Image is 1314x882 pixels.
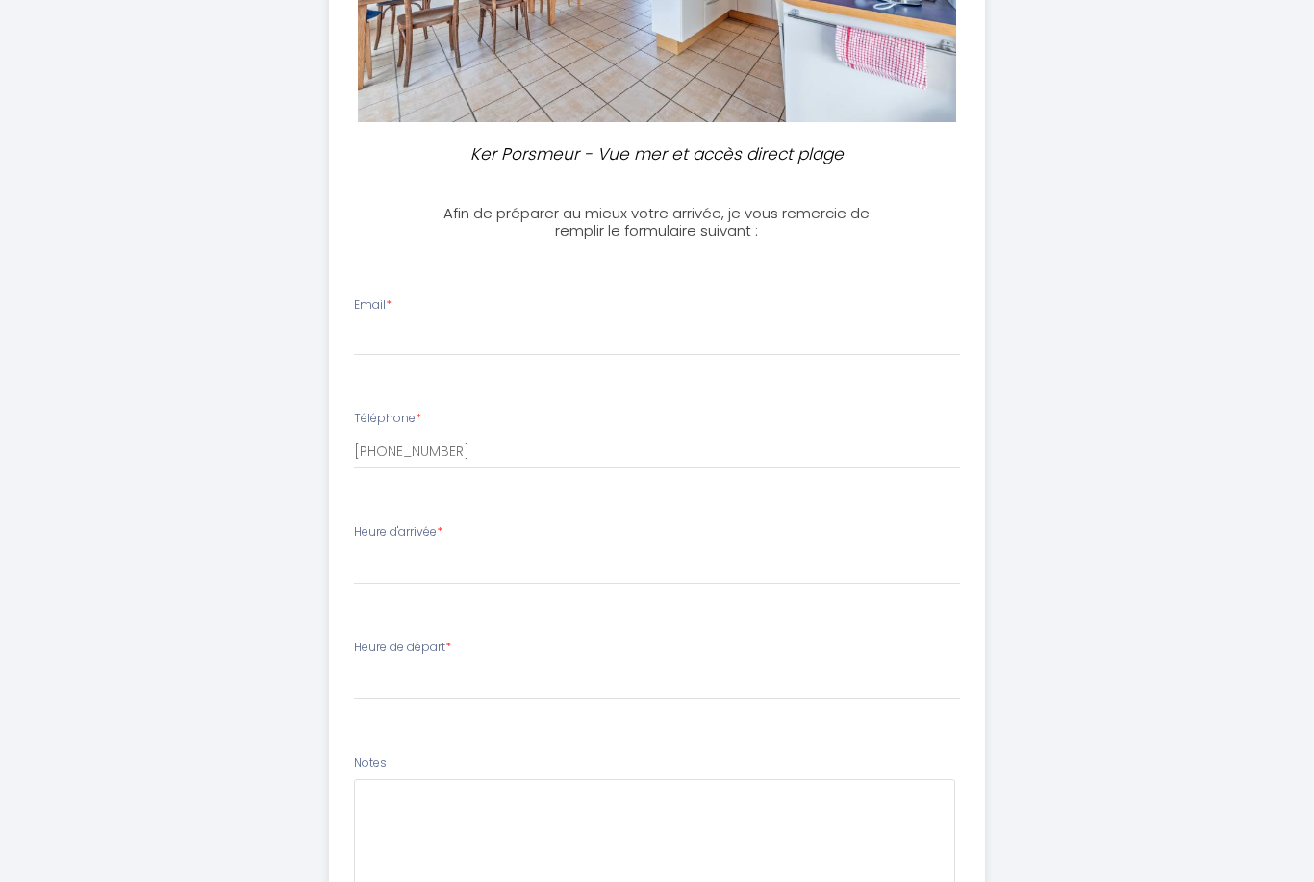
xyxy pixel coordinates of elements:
label: Heure de départ [354,639,451,657]
h3: Afin de préparer au mieux votre arrivée, je vous remercie de remplir le formulaire suivant : [442,205,871,239]
label: Téléphone [354,410,421,428]
p: Ker Porsmeur - Vue mer et accès direct plage [451,141,863,167]
label: Email [354,296,392,315]
label: Heure d'arrivée [354,523,442,542]
label: Notes [354,754,387,772]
